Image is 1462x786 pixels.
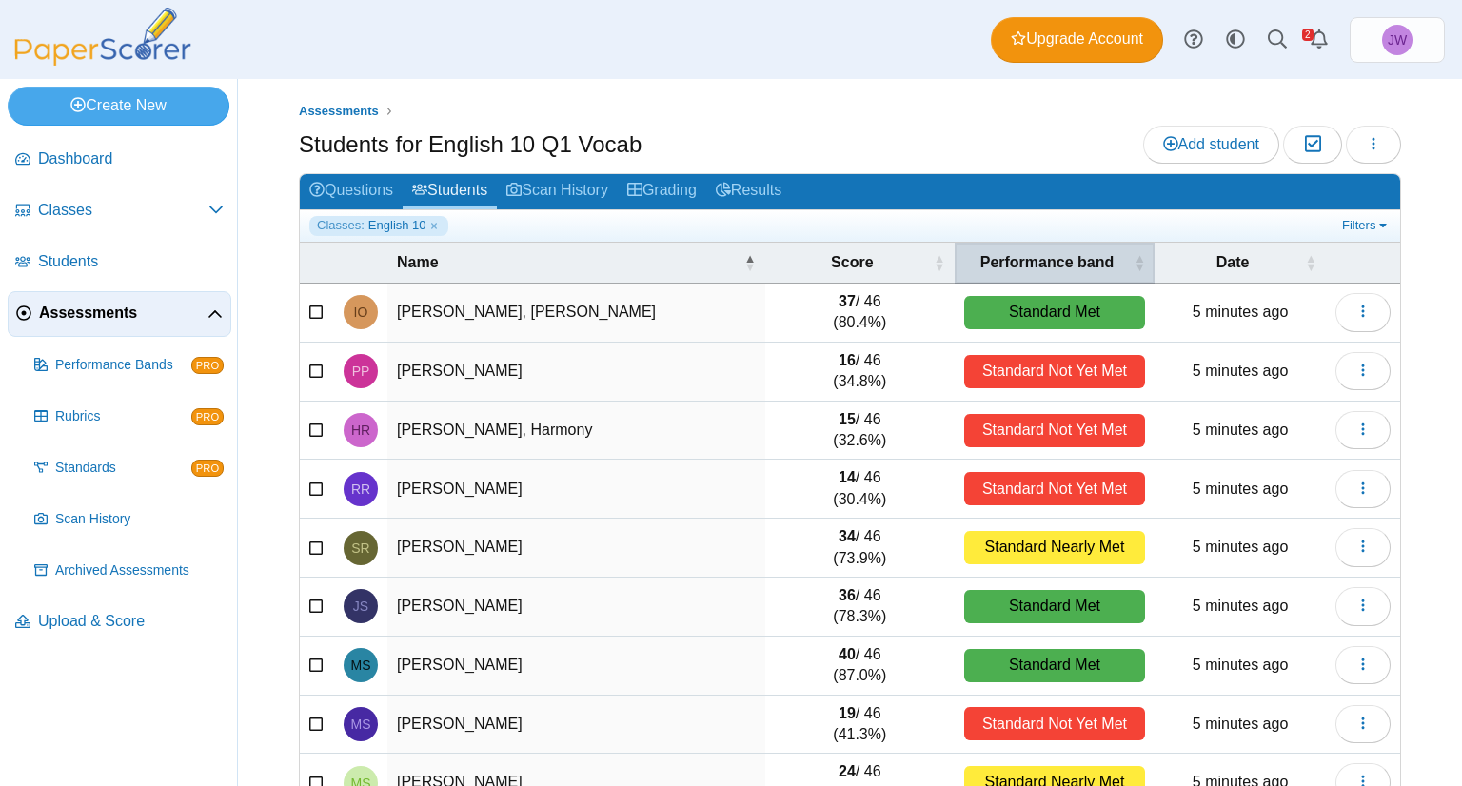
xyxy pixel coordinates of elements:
[934,253,945,272] span: Score : Activate to sort
[38,148,224,169] span: Dashboard
[964,649,1145,682] div: Standard Met
[1193,657,1289,673] time: Sep 19, 2025 at 1:39 PM
[8,8,198,66] img: PaperScorer
[964,590,1145,623] div: Standard Met
[618,174,706,209] a: Grading
[1305,253,1316,272] span: Date : Activate to sort
[1193,304,1289,320] time: Sep 19, 2025 at 1:39 PM
[839,763,856,779] b: 24
[1350,17,1445,63] a: Joshua Williams
[55,407,191,426] span: Rubrics
[299,128,642,161] h1: Students for English 10 Q1 Vocab
[839,587,856,603] b: 36
[1143,126,1279,164] a: Add student
[1388,33,1407,47] span: Joshua Williams
[397,252,741,273] span: Name
[387,696,765,755] td: [PERSON_NAME]
[839,293,856,309] b: 37
[839,411,856,427] b: 15
[1337,216,1395,235] a: Filters
[839,352,856,368] b: 16
[191,460,224,477] span: PRO
[403,174,497,209] a: Students
[351,658,371,672] span: Mark Sanchez
[765,402,955,461] td: / 46 (32.6%)
[309,216,448,235] a: Classes: English 10
[351,482,370,496] span: Ramon Rodriguez
[839,469,856,485] b: 14
[354,305,368,319] span: Izaius Ontiveros
[27,548,231,594] a: Archived Assessments
[55,561,224,580] span: Archived Assessments
[55,356,191,375] span: Performance Bands
[8,87,229,125] a: Create New
[300,174,403,209] a: Questions
[353,599,368,613] span: Julian Sanchez
[1193,716,1289,732] time: Sep 19, 2025 at 1:39 PM
[964,414,1145,447] div: Standard Not Yet Met
[55,459,191,478] span: Standards
[765,696,955,755] td: / 46 (41.3%)
[497,174,618,209] a: Scan History
[839,705,856,721] b: 19
[964,355,1145,388] div: Standard Not Yet Met
[964,472,1145,505] div: Standard Not Yet Met
[964,252,1130,273] span: Performance band
[1193,422,1289,438] time: Sep 19, 2025 at 1:39 PM
[744,253,756,272] span: Name : Activate to invert sorting
[387,519,765,578] td: [PERSON_NAME]
[991,17,1163,63] a: Upgrade Account
[387,578,765,637] td: [PERSON_NAME]
[351,423,370,437] span: Harmony Rivera
[1193,363,1289,379] time: Sep 19, 2025 at 1:39 PM
[1193,539,1289,555] time: Sep 19, 2025 at 1:39 PM
[317,217,365,234] span: Classes:
[765,460,955,519] td: / 46 (30.4%)
[775,252,930,273] span: Score
[191,357,224,374] span: PRO
[8,52,198,69] a: PaperScorer
[765,637,955,696] td: / 46 (87.0%)
[839,646,856,662] b: 40
[38,200,208,221] span: Classes
[8,599,231,645] a: Upload & Score
[27,343,231,388] a: Performance Bands PRO
[765,343,955,402] td: / 46 (34.8%)
[368,217,426,234] span: English 10
[964,296,1145,329] div: Standard Met
[1298,19,1340,61] a: Alerts
[191,408,224,425] span: PRO
[1193,481,1289,497] time: Sep 19, 2025 at 1:39 PM
[1164,252,1301,273] span: Date
[8,291,231,337] a: Assessments
[8,240,231,285] a: Students
[839,528,856,544] b: 34
[299,104,379,118] span: Assessments
[765,284,955,343] td: / 46 (80.4%)
[1011,29,1143,49] span: Upgrade Account
[351,541,369,555] span: Shania Rodriguez
[55,510,224,529] span: Scan History
[351,717,371,731] span: Mya Soltero
[387,343,765,402] td: [PERSON_NAME]
[964,707,1145,740] div: Standard Not Yet Met
[38,251,224,272] span: Students
[706,174,791,209] a: Results
[27,394,231,440] a: Rubrics PRO
[387,637,765,696] td: [PERSON_NAME]
[964,531,1145,564] div: Standard Nearly Met
[765,519,955,578] td: / 46 (73.9%)
[294,100,384,124] a: Assessments
[27,497,231,542] a: Scan History
[1193,598,1289,614] time: Sep 19, 2025 at 1:39 PM
[387,284,765,343] td: [PERSON_NAME], [PERSON_NAME]
[1134,253,1145,272] span: Performance band : Activate to sort
[27,445,231,491] a: Standards PRO
[1163,136,1259,152] span: Add student
[8,137,231,183] a: Dashboard
[38,611,224,632] span: Upload & Score
[387,402,765,461] td: [PERSON_NAME], Harmony
[765,578,955,637] td: / 46 (78.3%)
[352,364,370,378] span: Perla Perez
[387,460,765,519] td: [PERSON_NAME]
